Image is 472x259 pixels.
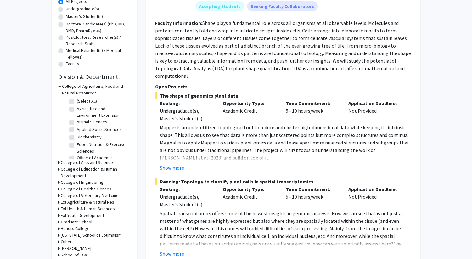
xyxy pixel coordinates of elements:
h3: Graduate School [61,219,92,225]
p: Spatial transcriptomics offers some of the newest insights in genomic analysis. Now we can see th... [160,210,411,255]
p: Mapper is an underutilized topological tool to reduce and cluster high-dimensional data while kee... [160,124,411,161]
label: Postdoctoral Researcher(s) / Research Staff [66,34,131,47]
p: Application Deadline: [348,99,402,107]
mat-chip: Accepting Students [195,1,244,11]
div: Not Provided [344,185,407,208]
fg-read-more: Shape plays a fundamental role across all organisms at all observable levels. Molecules and prote... [155,20,411,79]
div: Not Provided [344,99,407,122]
label: Undergraduate(s) [66,6,99,12]
div: Undergraduate(s), Master's Student(s) [160,193,213,208]
h3: [US_STATE] School of Journalism [61,232,122,239]
h3: [PERSON_NAME] [61,245,91,252]
p: Application Deadline: [348,185,402,193]
h3: College of Health Sciences [61,186,111,192]
span: The shape of genomics plant data [155,92,411,99]
mat-chip: Seeking Faculty Collaborators [247,1,318,11]
label: Medical Resident(s) / Medical Fellow(s) [66,47,131,60]
h3: Ext Health & Human Sciences [61,206,115,212]
div: 5 - 10 hours/week [281,185,344,208]
h3: College of Agriculture, Food and Natural Resources [62,83,131,96]
h3: Ext Agriculture & Natural Res [61,199,114,206]
h3: College of Arts and Science [61,159,113,166]
b: Faculty Information: [155,20,202,26]
label: Animal Sciences [77,119,107,125]
div: 5 - 10 hours/week [281,99,344,122]
label: Applied Social Sciences [77,126,122,133]
label: Master's Student(s) [66,13,103,20]
p: Seeking: [160,185,213,193]
h2: Division & Department: [58,73,131,81]
div: Undergraduate(s), Master's Student(s) [160,107,213,122]
h3: Other [61,239,72,245]
p: Seeking: [160,99,213,107]
button: Show more [160,164,184,172]
h3: Ext Youth Development [61,212,104,219]
label: Doctoral Candidate(s) (PhD, MD, DMD, PharmD, etc.) [66,21,131,34]
label: Agriculture and Environment Extension [77,105,129,119]
h3: Honors College [61,225,90,232]
label: Biochemistry [77,134,102,140]
div: Academic Credit [218,99,281,122]
label: Office of Academic Programs [77,155,129,168]
h3: College of Engineering [61,179,104,186]
p: Opportunity Type: [223,185,276,193]
p: Time Commitment: [286,99,339,107]
p: Time Commitment: [286,185,339,193]
h3: College of Veterinary Medicine [61,192,119,199]
h3: College of Education & Human Development [61,166,131,179]
p: Opportunity Type: [223,99,276,107]
label: Food, Nutrition & Exercise Sciences [77,141,129,155]
p: Open Projects [155,83,411,90]
button: Show more [160,250,184,257]
label: (Select All) [77,98,97,104]
h3: School of Law [61,252,87,258]
span: Reading: Topology to classify plant cells in spatial transcriptomics [155,178,411,185]
iframe: Chat [5,231,27,254]
div: Academic Credit [218,185,281,208]
label: Faculty [66,60,79,67]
